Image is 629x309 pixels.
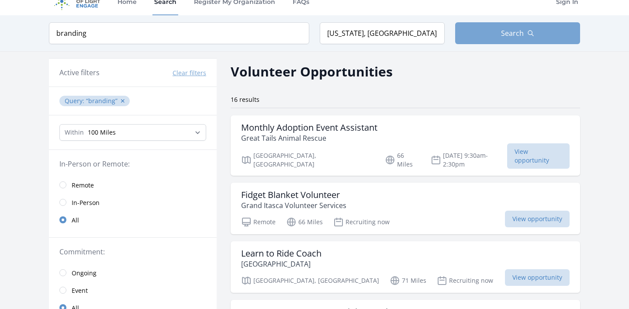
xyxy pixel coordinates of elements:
[59,247,206,257] legend: Commitment:
[286,217,323,227] p: 66 Miles
[49,281,217,299] a: Event
[72,269,97,278] span: Ongoing
[173,69,206,77] button: Clear filters
[455,22,580,44] button: Search
[72,286,88,295] span: Event
[49,264,217,281] a: Ongoing
[231,62,393,81] h2: Volunteer Opportunities
[241,133,377,143] p: Great Tails Animal Rescue
[241,259,321,269] p: [GEOGRAPHIC_DATA]
[241,122,377,133] h3: Monthly Adoption Event Assistant
[231,183,580,234] a: Fidget Blanket Volunteer Grand Itasca Volunteer Services Remote 66 Miles Recruiting now View oppo...
[385,151,420,169] p: 66 Miles
[72,216,79,225] span: All
[241,190,346,200] h3: Fidget Blanket Volunteer
[333,217,390,227] p: Recruiting now
[501,28,524,38] span: Search
[49,176,217,194] a: Remote
[120,97,125,105] button: ✕
[59,67,100,78] h3: Active filters
[241,275,379,286] p: [GEOGRAPHIC_DATA], [GEOGRAPHIC_DATA]
[241,151,374,169] p: [GEOGRAPHIC_DATA], [GEOGRAPHIC_DATA]
[86,97,118,105] q: branding
[241,217,276,227] p: Remote
[507,143,570,169] span: View opportunity
[437,275,493,286] p: Recruiting now
[231,95,259,104] span: 16 results
[49,194,217,211] a: In-Person
[431,151,507,169] p: [DATE] 9:30am-2:30pm
[320,22,445,44] input: Location
[49,22,309,44] input: Keyword
[72,181,94,190] span: Remote
[231,115,580,176] a: Monthly Adoption Event Assistant Great Tails Animal Rescue [GEOGRAPHIC_DATA], [GEOGRAPHIC_DATA] 6...
[241,248,321,259] h3: Learn to Ride Coach
[72,198,100,207] span: In-Person
[65,97,86,105] span: Query :
[241,200,346,211] p: Grand Itasca Volunteer Services
[49,211,217,229] a: All
[59,159,206,169] legend: In-Person or Remote:
[59,124,206,141] select: Search Radius
[390,275,426,286] p: 71 Miles
[505,269,570,286] span: View opportunity
[231,241,580,293] a: Learn to Ride Coach [GEOGRAPHIC_DATA] [GEOGRAPHIC_DATA], [GEOGRAPHIC_DATA] 71 Miles Recruiting no...
[505,211,570,227] span: View opportunity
